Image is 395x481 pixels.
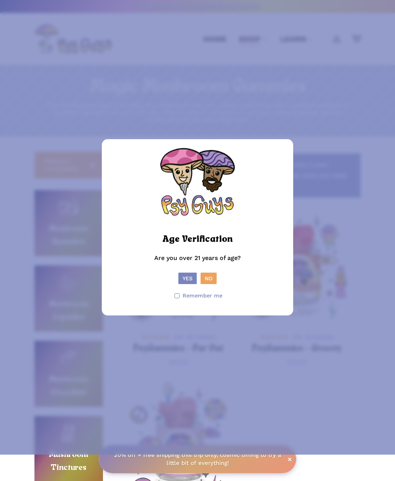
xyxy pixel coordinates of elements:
img: Psy Guys Logo [159,147,236,223]
button: No [201,273,217,284]
h2: Age Verification [163,233,233,247]
p: Are you over 21 years of age? [109,253,286,273]
button: Yes [178,273,197,284]
span: × [287,455,292,463]
span: Remember me [183,290,222,301]
input: Remember me [175,293,180,298]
